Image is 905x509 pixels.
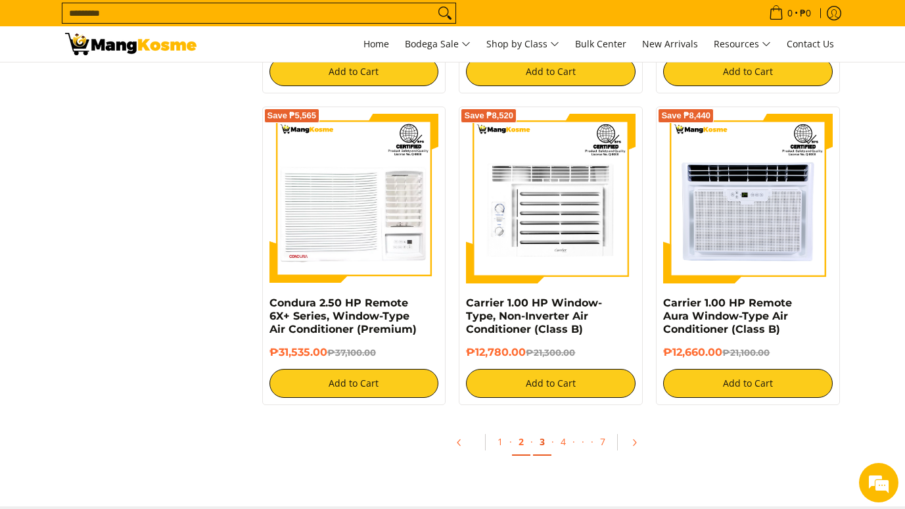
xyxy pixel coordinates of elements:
img: Carrier 1.00 HP Remote Aura Window-Type Air Conditioner (Class B) [663,114,833,283]
ul: Pagination [256,425,847,467]
span: Bodega Sale [405,36,471,53]
span: Contact Us [787,37,834,50]
button: Add to Cart [269,57,439,86]
span: · [509,435,512,448]
span: Save ₱8,440 [661,112,710,120]
img: Carrier 1.00 HP Window-Type, Non-Inverter Air Conditioner (Class B) [466,114,636,283]
a: Contact Us [780,26,841,62]
span: • [765,6,815,20]
span: Resources [714,36,771,53]
del: ₱21,300.00 [526,347,575,358]
h6: ₱12,780.00 [466,346,636,359]
span: Bulk Center [575,37,626,50]
button: Add to Cart [269,369,439,398]
span: · [530,435,533,448]
img: Condura 2.50 HP Remote 6X+ Series, Window-Type Air Conditioner (Premium) [269,114,439,283]
span: Save ₱5,565 [267,112,317,120]
button: Add to Cart [663,369,833,398]
button: Add to Cart [466,369,636,398]
h6: ₱31,535.00 [269,346,439,359]
del: ₱37,100.00 [327,347,376,358]
button: Add to Cart [663,57,833,86]
span: We're online! [76,166,181,299]
span: 0 [785,9,795,18]
a: Carrier 1.00 HP Window-Type, Non-Inverter Air Conditioner (Class B) [466,297,602,335]
a: Carrier 1.00 HP Remote Aura Window-Type Air Conditioner (Class B) [663,297,792,335]
div: Chat with us now [68,74,221,91]
a: 2 [512,429,530,456]
a: Resources [707,26,777,62]
button: Search [434,3,455,23]
span: ₱0 [798,9,813,18]
a: 7 [593,429,612,454]
span: · [551,435,554,448]
a: Condura 2.50 HP Remote 6X+ Series, Window-Type Air Conditioner (Premium) [269,297,417,335]
textarea: Type your message and hit 'Enter' [7,359,250,405]
span: · [575,429,591,454]
span: Home [363,37,389,50]
span: · [572,435,575,448]
a: Home [357,26,396,62]
a: 4 [554,429,572,454]
span: New Arrivals [642,37,698,50]
h6: ₱12,660.00 [663,346,833,359]
a: 1 [491,429,509,454]
span: Shop by Class [486,36,559,53]
span: Save ₱8,520 [464,112,513,120]
button: Add to Cart [466,57,636,86]
span: · [591,435,593,448]
a: 3 [533,429,551,456]
a: New Arrivals [636,26,705,62]
a: Bulk Center [569,26,633,62]
a: Shop by Class [480,26,566,62]
img: Bodega Sale Aircon l Mang Kosme: Home Appliances Warehouse Sale | Page 2 [65,33,197,55]
a: Bodega Sale [398,26,477,62]
nav: Main Menu [210,26,841,62]
div: Minimize live chat window [216,7,247,38]
del: ₱21,100.00 [722,347,770,358]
